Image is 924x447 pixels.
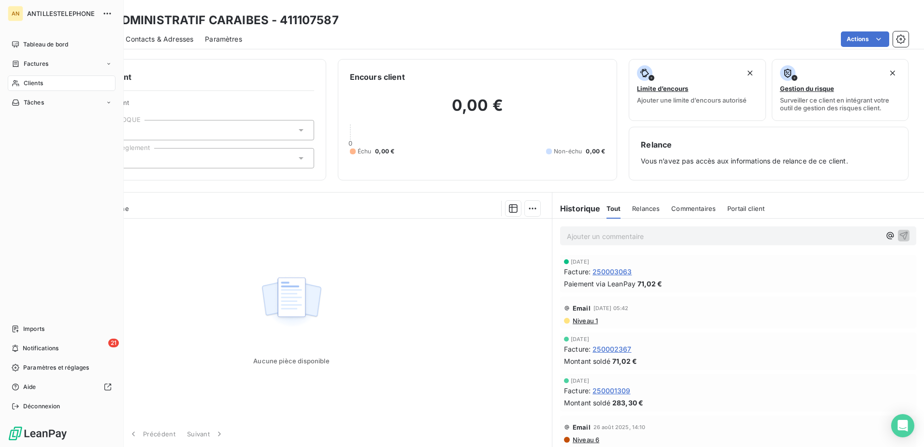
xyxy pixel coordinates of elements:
span: Facture : [564,386,591,396]
span: Factures [24,60,48,68]
span: Montant soldé [564,398,610,408]
span: Email [573,423,591,431]
div: Vous n’avez pas accès aux informations de relance de ce client. [641,139,896,168]
span: Gestion du risque [780,85,834,92]
span: Portail client [727,205,765,212]
span: Ajouter une limite d’encours autorisé [637,96,747,104]
span: Notifications [23,344,58,353]
img: Logo LeanPay [8,426,68,441]
div: AN [8,6,23,21]
span: 71,02 € [637,279,662,289]
span: Aucune pièce disponible [253,357,329,365]
span: 21 [108,339,119,347]
span: ANTILLESTELEPHONE [27,10,97,17]
span: Imports [23,325,44,333]
img: Empty state [260,272,322,332]
h6: Encours client [350,71,405,83]
span: 250003063 [592,267,632,277]
span: [DATE] 05:42 [593,305,629,311]
span: [DATE] [571,336,589,342]
span: Clients [24,79,43,88]
h6: Historique [552,203,601,214]
span: Non-échu [554,147,582,156]
span: [DATE] [571,378,589,384]
button: Actions [841,31,889,47]
span: Aide [23,383,36,391]
span: Montant soldé [564,356,610,366]
span: 0,00 € [586,147,605,156]
span: 283,30 € [612,398,643,408]
span: 250001309 [592,386,630,396]
span: 26 août 2025, 14:10 [593,424,646,430]
span: Facture : [564,267,591,277]
span: Commentaires [671,205,716,212]
span: Échu [358,147,372,156]
span: Paramètres [205,34,242,44]
span: Tout [606,205,621,212]
span: Paramètres et réglages [23,363,89,372]
span: Niveau 1 [572,317,598,325]
span: 0 [348,139,352,147]
span: Limite d’encours [637,85,688,92]
span: [DATE] [571,259,589,265]
span: 250002367 [592,344,631,354]
span: Niveau 6 [572,436,599,444]
h2: 0,00 € [350,96,606,125]
a: Aide [8,379,115,395]
span: Relances [632,205,660,212]
h3: SOS ADMINISTRATIF CARAIBES - 411107587 [85,12,339,29]
button: Gestion du risqueSurveiller ce client en intégrant votre outil de gestion des risques client. [772,59,909,121]
span: Contacts & Adresses [126,34,193,44]
div: Open Intercom Messenger [891,414,914,437]
h6: Relance [641,139,896,150]
button: Suivant [181,424,230,444]
span: Propriétés Client [78,99,314,112]
h6: Informations client [58,71,314,83]
span: Tableau de bord [23,40,68,49]
span: Surveiller ce client en intégrant votre outil de gestion des risques client. [780,96,900,112]
span: Déconnexion [23,402,60,411]
button: Précédent [123,424,181,444]
span: Facture : [564,344,591,354]
span: Email [573,304,591,312]
span: Paiement via LeanPay [564,279,635,289]
span: 71,02 € [612,356,637,366]
span: 0,00 € [375,147,394,156]
button: Limite d’encoursAjouter une limite d’encours autorisé [629,59,765,121]
span: Tâches [24,98,44,107]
